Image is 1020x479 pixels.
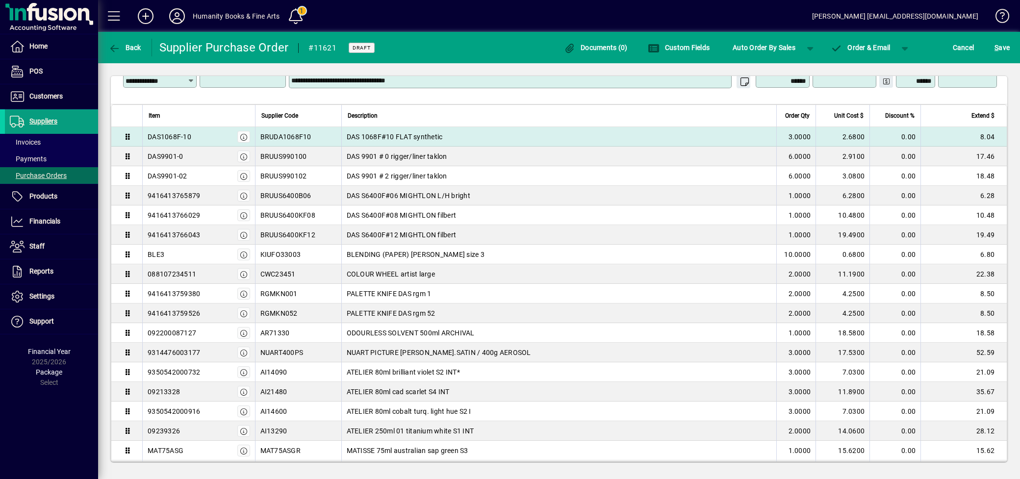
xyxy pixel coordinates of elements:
[869,284,920,303] td: 0.00
[10,155,47,163] span: Payments
[816,343,869,362] td: 17.5300
[785,110,810,121] span: Order Qty
[812,8,978,24] div: [PERSON_NAME] [EMAIL_ADDRESS][DOMAIN_NAME]
[920,343,1007,362] td: 52.59
[148,367,200,377] div: 9350542000732
[920,166,1007,186] td: 18.48
[255,127,341,147] td: BRUDA1068F10
[148,328,196,338] div: 092200087127
[347,289,432,299] span: PALETTE KNIFE DAS rgm 1
[869,147,920,166] td: 0.00
[347,210,457,220] span: DAS S6400F#08 MIGHTLON filbert
[161,7,193,25] button: Profile
[992,39,1012,56] button: Save
[920,402,1007,421] td: 21.09
[5,184,98,209] a: Products
[776,205,816,225] td: 1.0000
[920,186,1007,205] td: 6.28
[255,421,341,441] td: AI13290
[29,292,54,300] span: Settings
[776,245,816,264] td: 10.0000
[5,84,98,109] a: Customers
[733,40,795,55] span: Auto Order By Sales
[5,151,98,167] a: Payments
[261,110,298,121] span: Supplier Code
[255,205,341,225] td: BRUUS6400KF08
[353,45,371,51] span: Draft
[348,110,378,121] span: Description
[816,127,869,147] td: 2.6800
[776,284,816,303] td: 2.0000
[255,245,341,264] td: KIUFO33003
[29,67,43,75] span: POS
[920,205,1007,225] td: 10.48
[776,166,816,186] td: 6.0000
[816,205,869,225] td: 10.4800
[816,166,869,186] td: 3.0800
[869,264,920,284] td: 0.00
[29,217,60,225] span: Financials
[776,382,816,402] td: 3.0000
[869,323,920,343] td: 0.00
[29,267,53,275] span: Reports
[645,39,712,56] button: Custom Fields
[5,234,98,259] a: Staff
[106,39,144,56] button: Back
[816,402,869,421] td: 7.0300
[148,387,180,397] div: 09213328
[869,166,920,186] td: 0.00
[869,402,920,421] td: 0.00
[776,362,816,382] td: 3.0000
[920,225,1007,245] td: 19.49
[561,39,630,56] button: Documents (0)
[816,362,869,382] td: 7.0300
[816,245,869,264] td: 0.6800
[869,245,920,264] td: 0.00
[148,171,187,181] div: DAS9901-02
[728,39,800,56] button: Auto Order By Sales
[920,421,1007,441] td: 28.12
[255,284,341,303] td: RGMKN001
[29,192,57,200] span: Products
[920,245,1007,264] td: 6.80
[347,426,474,436] span: ATELIER 250ml 01 titanium white S1 INT
[347,191,470,201] span: DAS S6400F#06 MIGHTLON L/H bright
[869,303,920,323] td: 0.00
[255,323,341,343] td: AR71330
[648,44,710,51] span: Custom Fields
[776,147,816,166] td: 6.0000
[10,138,41,146] span: Invoices
[920,264,1007,284] td: 22.38
[347,348,531,357] span: NUART PICTURE [PERSON_NAME].SATIN / 400g AEROSOL
[255,362,341,382] td: AI14090
[347,387,450,397] span: ATELIER 80ml cad scarlet S4 INT
[869,343,920,362] td: 0.00
[920,147,1007,166] td: 17.46
[920,303,1007,323] td: 8.50
[347,171,447,181] span: DAS 9901 # 2 rigger/liner taklon
[826,39,895,56] button: Order & Email
[29,317,54,325] span: Support
[149,110,160,121] span: Item
[920,362,1007,382] td: 21.09
[255,166,341,186] td: BRUUS990102
[347,367,460,377] span: ATELIER 80ml brilliant violet S2 INT*
[255,264,341,284] td: CWC23451
[255,225,341,245] td: BRUUS6400KF12
[10,172,67,179] span: Purchase Orders
[869,225,920,245] td: 0.00
[148,191,200,201] div: 9416413765879
[776,402,816,421] td: 3.0000
[347,446,468,455] span: MATISSE 75ml australian sap green S3
[920,382,1007,402] td: 35.67
[816,225,869,245] td: 19.4900
[776,127,816,147] td: 3.0000
[255,303,341,323] td: RGMKN052
[255,441,341,460] td: MAT75ASGR
[816,421,869,441] td: 14.0600
[5,284,98,309] a: Settings
[994,40,1010,55] span: ave
[148,269,196,279] div: 088107234511
[988,2,1008,34] a: Knowledge Base
[816,264,869,284] td: 11.1900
